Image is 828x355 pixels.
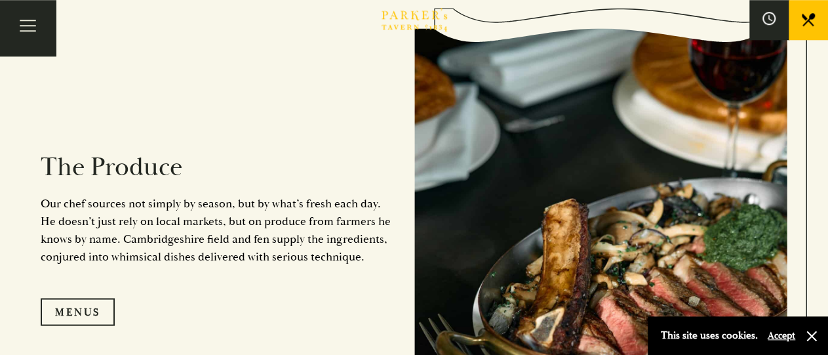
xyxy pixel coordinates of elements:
p: This site uses cookies. [661,326,758,345]
p: Our chef sources not simply by season, but by what’s fresh each day. He doesn’t just rely on loca... [41,194,395,265]
h2: The Produce [41,151,395,182]
a: Menus [41,298,115,325]
button: Accept [768,329,795,342]
button: Close and accept [805,329,818,343]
